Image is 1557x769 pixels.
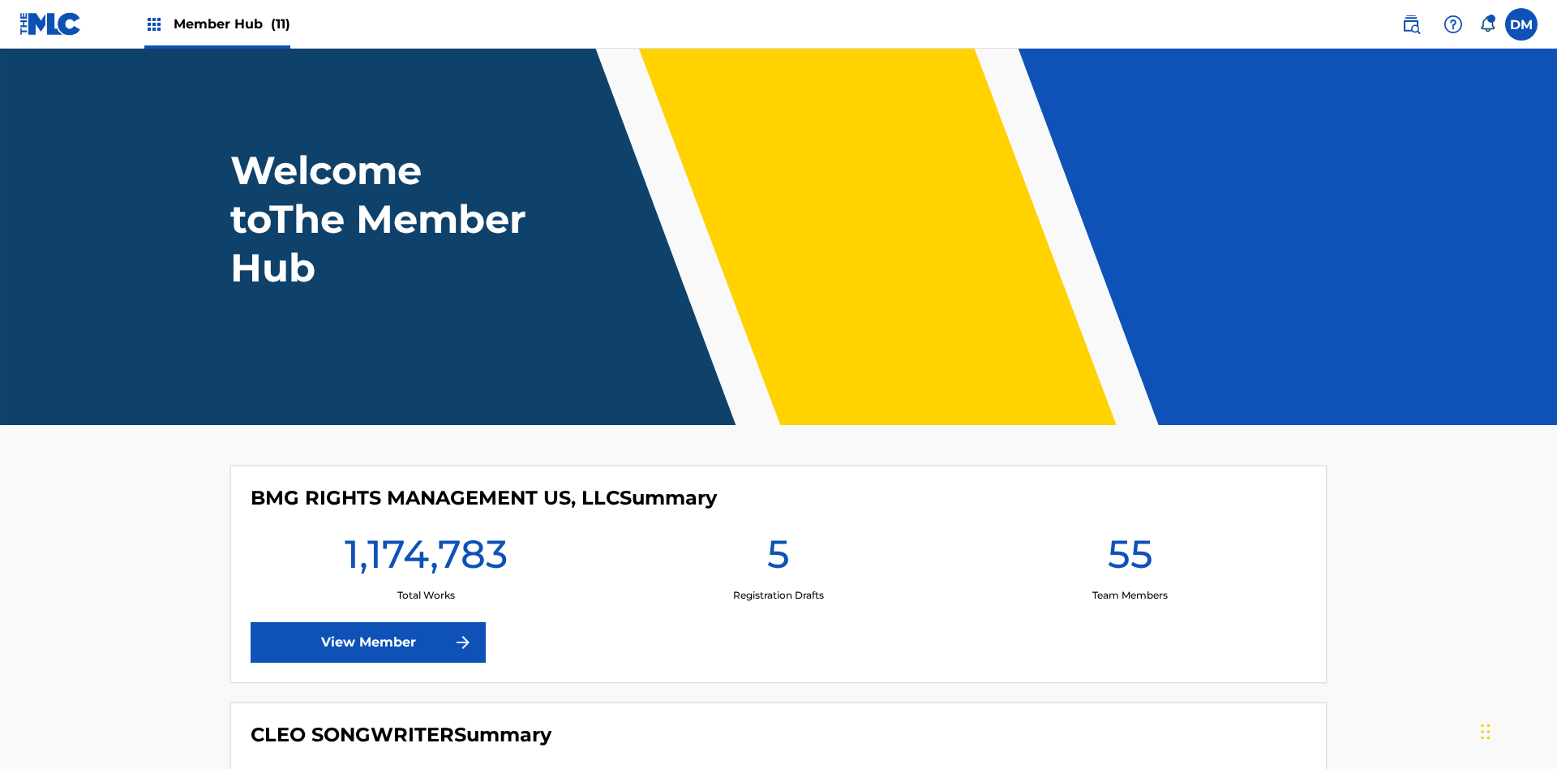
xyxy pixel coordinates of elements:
[251,723,551,747] h4: CLEO SONGWRITER
[230,146,534,292] h1: Welcome to The Member Hub
[1505,8,1538,41] div: User Menu
[767,530,790,588] h1: 5
[1092,588,1168,603] p: Team Members
[1108,530,1153,588] h1: 55
[397,588,455,603] p: Total Works
[251,622,486,663] a: View Member
[1395,8,1427,41] a: Public Search
[1479,16,1495,32] div: Notifications
[271,16,290,32] span: (11)
[19,12,82,36] img: MLC Logo
[733,588,824,603] p: Registration Drafts
[345,530,508,588] h1: 1,174,783
[144,15,164,34] img: Top Rightsholders
[251,486,717,510] h4: BMG RIGHTS MANAGEMENT US, LLC
[453,633,473,652] img: f7272a7cc735f4ea7f67.svg
[174,15,290,33] span: Member Hub
[1476,691,1557,769] iframe: Chat Widget
[1443,15,1463,34] img: help
[1481,707,1491,756] div: Drag
[1437,8,1469,41] div: Help
[1401,15,1421,34] img: search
